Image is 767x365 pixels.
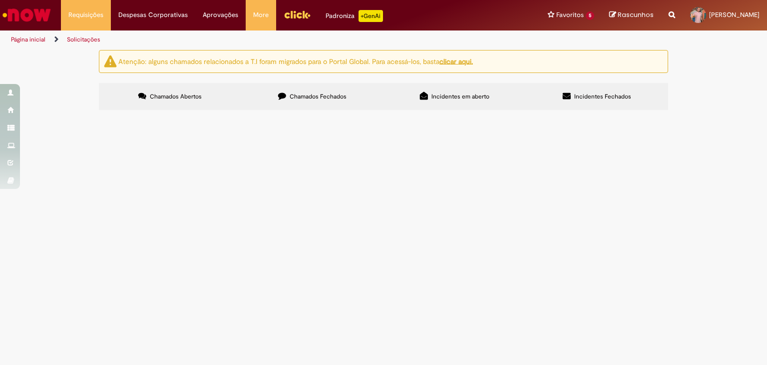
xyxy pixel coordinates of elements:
span: [PERSON_NAME] [709,10,760,19]
span: Chamados Fechados [290,92,347,100]
span: Incidentes em aberto [431,92,489,100]
a: clicar aqui. [439,56,473,65]
span: Favoritos [556,10,584,20]
p: +GenAi [359,10,383,22]
span: 5 [586,11,594,20]
ng-bind-html: Atenção: alguns chamados relacionados a T.I foram migrados para o Portal Global. Para acessá-los,... [118,56,473,65]
span: Rascunhos [618,10,654,19]
span: Incidentes Fechados [574,92,631,100]
span: Despesas Corporativas [118,10,188,20]
img: ServiceNow [1,5,52,25]
div: Padroniza [326,10,383,22]
img: click_logo_yellow_360x200.png [284,7,311,22]
a: Página inicial [11,35,45,43]
a: Solicitações [67,35,100,43]
span: Chamados Abertos [150,92,202,100]
span: Aprovações [203,10,238,20]
span: More [253,10,269,20]
span: Requisições [68,10,103,20]
a: Rascunhos [609,10,654,20]
ul: Trilhas de página [7,30,504,49]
